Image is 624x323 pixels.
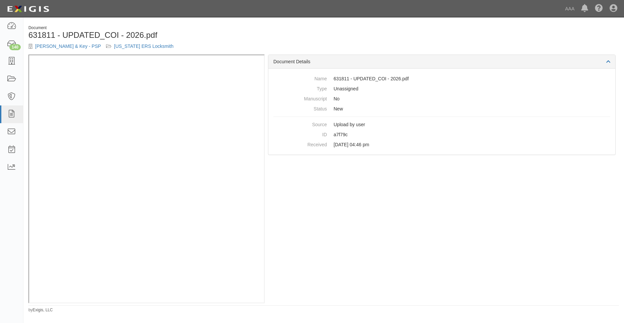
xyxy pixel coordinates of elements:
dd: New [273,104,610,114]
h1: 631811 - UPDATED_COI - 2026.pdf [28,31,319,39]
div: Document [28,25,319,31]
dt: Type [273,84,327,92]
small: by [28,307,53,313]
a: Exigis, LLC [33,308,53,312]
i: Help Center - Complianz [595,5,603,13]
dd: No [273,94,610,104]
a: [PERSON_NAME] & Key - PSP [35,44,101,49]
a: AAA [562,2,578,15]
dt: Manuscript [273,94,327,102]
dt: Status [273,104,327,112]
a: [US_STATE] ERS Locksmith [114,44,174,49]
img: logo-5460c22ac91f19d4615b14bd174203de0afe785f0fc80cf4dbbc73dc1793850b.png [5,3,51,15]
dt: Name [273,74,327,82]
dd: [DATE] 04:46 pm [273,140,610,150]
dt: Source [273,119,327,128]
div: Document Details [268,55,615,69]
dd: Upload by user [273,119,610,130]
dd: 631811 - UPDATED_COI - 2026.pdf [273,74,610,84]
dd: a7f79c [273,130,610,140]
div: 140 [9,44,21,50]
dt: ID [273,130,327,138]
dd: Unassigned [273,84,610,94]
dt: Received [273,140,327,148]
